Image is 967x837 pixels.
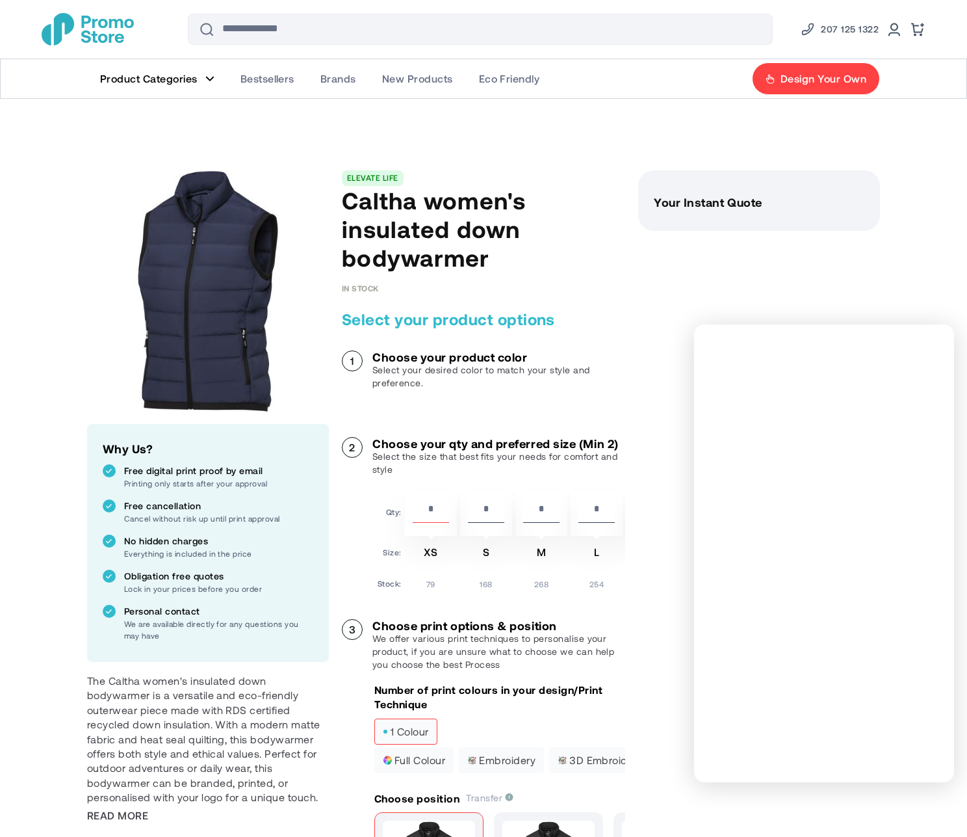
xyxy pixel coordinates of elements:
p: Number of print colours in your design/Print Technique [374,683,625,712]
h3: Your Instant Quote [654,196,864,209]
span: New Products [382,72,453,85]
td: L [571,539,623,570]
td: S [460,539,512,570]
a: Product Categories [87,59,227,98]
p: Free digital print proof by email [124,464,313,477]
p: We are available directly for any questions you may have [124,618,313,641]
button: Search [191,14,222,45]
p: Select your desired color to match your style and preference. [372,364,625,390]
td: Size: [378,539,402,570]
a: ELEVATE LIFE [347,173,398,182]
iframe: Intercom live chat [694,325,954,782]
p: Cancel without risk up until print approval [124,512,313,524]
p: Lock in your prices before you order [124,583,313,594]
span: Embroidery [467,756,535,765]
span: Eco Friendly [479,72,540,85]
span: Transfer [466,792,513,803]
td: M [515,539,567,570]
td: 268 [515,574,567,590]
img: main product photo [87,170,329,412]
h3: Choose your qty and preferred size (Min 2) [372,437,625,450]
img: Promotional Merchandise [42,13,134,46]
h1: Caltha women's insulated down bodywarmer [342,186,625,272]
div: Availability [342,284,379,293]
span: 3D Embroidery [558,756,643,765]
h3: Choose your product color [372,351,625,364]
iframe: Intercom live chat [923,793,954,824]
h2: Why Us? [103,440,313,458]
span: Bestsellers [240,72,294,85]
span: Brands [320,72,356,85]
p: Personal contact [124,605,313,618]
p: No hidden charges [124,535,313,548]
p: We offer various print techniques to personalise your product, if you are unsure what to choose w... [372,632,625,671]
p: Obligation free quotes [124,570,313,583]
a: Brands [307,59,369,98]
td: 79 [405,574,457,590]
td: XS [405,539,457,570]
p: Choose position [374,791,459,806]
span: 1 colour [383,727,429,736]
a: Bestsellers [227,59,307,98]
p: Free cancellation [124,499,313,512]
td: 254 [571,574,623,590]
td: Qty: [378,491,402,536]
span: Design Your Own [780,72,866,85]
a: Phone [800,21,879,37]
a: store logo [42,13,134,46]
td: 168 [460,574,512,590]
span: full colour [383,756,445,765]
a: New Products [369,59,466,98]
h2: Select your product options [342,309,625,330]
span: Product Categories [100,72,198,85]
span: Read More [87,808,148,823]
td: Stock: [378,574,402,590]
a: Eco Friendly [466,59,553,98]
a: Design Your Own [752,62,880,95]
p: Select the size that best fits your needs for comfort and style [372,450,625,476]
div: The Caltha women's insulated down bodywarmer is a versatile and eco-friendly outerwear piece made... [87,674,329,805]
span: In stock [342,284,379,293]
p: Everything is included in the price [124,548,313,559]
h3: Choose print options & position [372,619,625,632]
span: 207 125 1322 [821,21,879,37]
p: Printing only starts after your approval [124,477,313,489]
